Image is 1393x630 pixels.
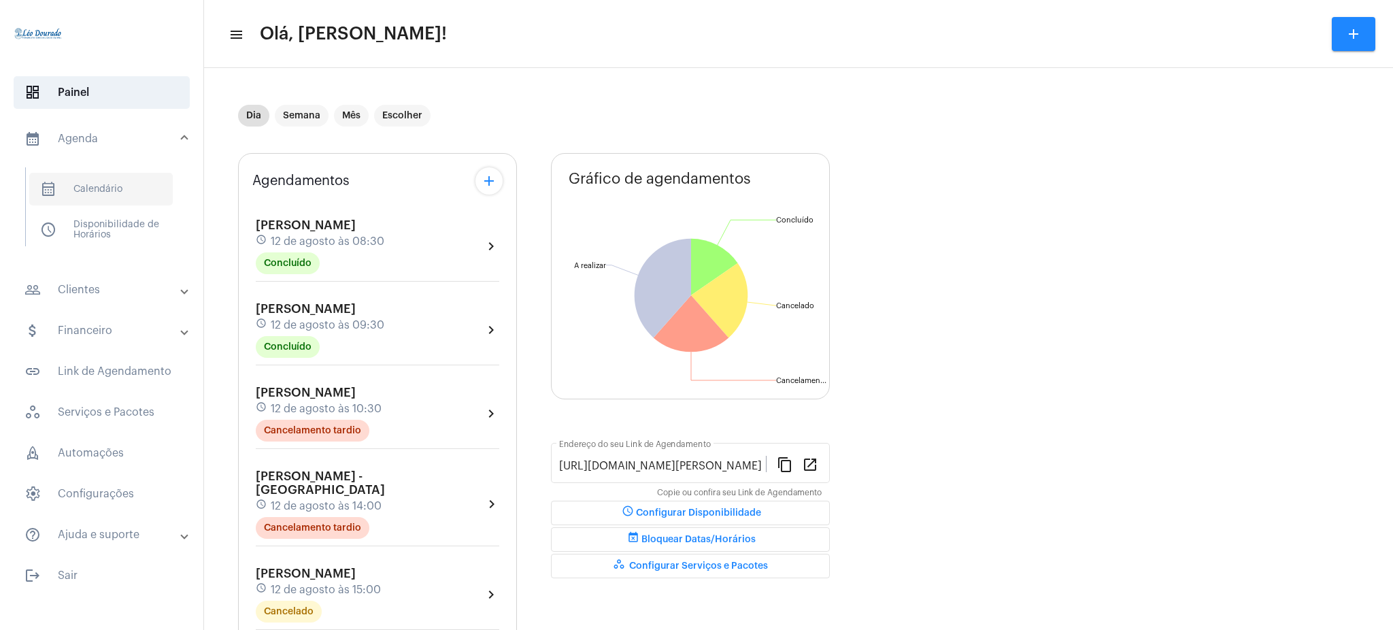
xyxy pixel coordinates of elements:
mat-icon: chevron_right [483,405,499,422]
input: Link [559,460,766,472]
mat-icon: sidenav icon [24,282,41,298]
text: Concluído [776,216,813,224]
mat-icon: chevron_right [484,496,499,512]
span: Configurações [14,478,190,510]
mat-chip: Concluído [256,252,320,274]
mat-expansion-panel-header: sidenav iconClientes [8,273,203,306]
span: Painel [14,76,190,109]
button: Configurar Serviços e Pacotes [551,554,830,578]
mat-chip: Semana [275,105,329,127]
span: 12 de agosto às 15:00 [271,584,381,596]
mat-icon: add [1345,26,1362,42]
span: 12 de agosto às 14:00 [271,500,382,512]
mat-icon: sidenav icon [24,363,41,380]
span: Gráfico de agendamentos [569,171,751,187]
span: Automações [14,437,190,469]
mat-hint: Copie ou confira seu Link de Agendamento [657,488,822,498]
span: [PERSON_NAME] - [GEOGRAPHIC_DATA] [256,470,385,496]
span: Bloquear Datas/Horários [625,535,756,544]
mat-chip: Cancelamento tardio [256,517,369,539]
mat-icon: chevron_right [483,322,499,338]
span: Serviços e Pacotes [14,396,190,429]
span: Olá, [PERSON_NAME]! [260,23,447,45]
mat-chip: Mês [334,105,369,127]
mat-icon: add [481,173,497,189]
span: Configurar Serviços e Pacotes [613,561,768,571]
span: [PERSON_NAME] [256,219,356,231]
mat-icon: sidenav icon [24,527,41,543]
span: Link de Agendamento [14,355,190,388]
mat-icon: sidenav icon [229,27,242,43]
mat-icon: workspaces_outlined [613,558,629,574]
mat-expansion-panel-header: sidenav iconAjuda e suporte [8,518,203,551]
mat-icon: sidenav icon [24,131,41,147]
span: sidenav icon [24,84,41,101]
button: Configurar Disponibilidade [551,501,830,525]
span: 12 de agosto às 08:30 [271,235,384,248]
mat-panel-title: Clientes [24,282,182,298]
span: [PERSON_NAME] [256,303,356,315]
span: [PERSON_NAME] [256,386,356,399]
text: Cancelado [776,302,814,310]
span: Calendário [29,173,173,205]
mat-icon: schedule [256,582,268,597]
text: A realizar [574,262,606,269]
span: sidenav icon [24,404,41,420]
mat-icon: chevron_right [483,586,499,603]
mat-chip: Escolher [374,105,431,127]
mat-expansion-panel-header: sidenav iconAgenda [8,117,203,161]
mat-chip: Cancelamento tardio [256,420,369,442]
mat-panel-title: Financeiro [24,322,182,339]
span: Sair [14,559,190,592]
span: sidenav icon [40,222,56,238]
mat-chip: Cancelado [256,601,322,623]
mat-chip: Concluído [256,336,320,358]
mat-icon: schedule [620,505,636,521]
span: Agendamentos [252,173,350,188]
span: Disponibilidade de Horários [29,214,173,246]
div: sidenav iconAgenda [8,161,203,265]
button: Bloquear Datas/Horários [551,527,830,552]
mat-icon: chevron_right [483,238,499,254]
span: 12 de agosto às 10:30 [271,403,382,415]
span: sidenav icon [24,445,41,461]
mat-chip: Dia [238,105,269,127]
span: [PERSON_NAME] [256,567,356,580]
span: sidenav icon [40,181,56,197]
mat-panel-title: Ajuda e suporte [24,527,182,543]
span: sidenav icon [24,486,41,502]
mat-panel-title: Agenda [24,131,182,147]
mat-icon: content_copy [777,456,793,472]
mat-icon: schedule [256,234,268,249]
span: Configurar Disponibilidade [620,508,761,518]
mat-icon: schedule [256,318,268,333]
mat-icon: schedule [256,499,268,514]
mat-icon: sidenav icon [24,322,41,339]
span: 12 de agosto às 09:30 [271,319,384,331]
mat-expansion-panel-header: sidenav iconFinanceiro [8,314,203,347]
img: 4c910ca3-f26c-c648-53c7-1a2041c6e520.jpg [11,7,65,61]
mat-icon: sidenav icon [24,567,41,584]
text: Cancelamen... [776,377,826,384]
mat-icon: schedule [256,401,268,416]
mat-icon: event_busy [625,531,641,548]
mat-icon: open_in_new [802,456,818,472]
